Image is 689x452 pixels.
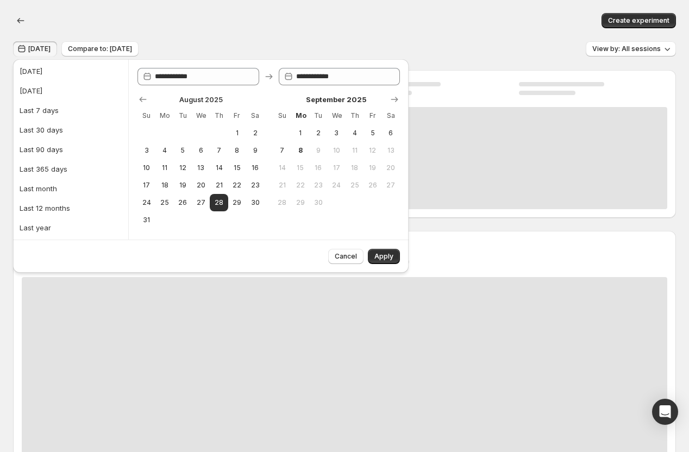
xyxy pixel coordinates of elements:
span: 20 [386,164,396,172]
div: Last month [20,183,57,194]
button: Friday August 8 2025 [228,142,246,159]
span: 25 [160,198,169,207]
span: 12 [178,164,187,172]
span: Sa [386,111,396,120]
span: Sa [250,111,260,120]
span: Mo [160,111,169,120]
th: Saturday [382,107,400,124]
div: [DATE] [20,85,42,96]
button: Last 30 days [16,121,125,139]
span: View by: All sessions [592,45,661,53]
button: Wednesday August 13 2025 [192,159,210,177]
span: 6 [386,129,396,137]
span: We [332,111,341,120]
span: Tu [314,111,323,120]
button: [DATE] [16,62,125,80]
button: Tuesday September 30 2025 [309,194,327,211]
button: Sunday September 7 2025 [273,142,291,159]
button: Monday September 15 2025 [291,159,309,177]
button: Friday August 22 2025 [228,177,246,194]
span: Create experiment [608,16,669,25]
span: 17 [142,181,151,190]
th: Sunday [273,107,291,124]
span: 9 [250,146,260,155]
button: Friday September 12 2025 [364,142,381,159]
button: Friday September 26 2025 [364,177,381,194]
button: Saturday August 23 2025 [246,177,264,194]
button: Thursday September 18 2025 [346,159,364,177]
button: Apply [368,249,400,264]
button: Saturday September 27 2025 [382,177,400,194]
button: Today Monday September 8 2025 [291,142,309,159]
span: 6 [196,146,205,155]
span: 22 [233,181,242,190]
th: Monday [155,107,173,124]
span: 11 [350,146,359,155]
th: Friday [228,107,246,124]
button: Tuesday September 23 2025 [309,177,327,194]
th: Thursday [346,107,364,124]
span: 29 [233,198,242,207]
button: Monday September 1 2025 [291,124,309,142]
th: Wednesday [328,107,346,124]
button: Friday August 1 2025 [228,124,246,142]
button: Friday September 5 2025 [364,124,381,142]
button: Friday August 15 2025 [228,159,246,177]
th: Monday [291,107,309,124]
span: 5 [178,146,187,155]
span: 20 [196,181,205,190]
span: 4 [350,129,359,137]
button: Friday August 29 2025 [228,194,246,211]
th: Thursday [210,107,228,124]
span: 13 [386,146,396,155]
button: Tuesday August 19 2025 [174,177,192,194]
button: Monday August 4 2025 [155,142,173,159]
span: 25 [350,181,359,190]
span: Tu [178,111,187,120]
th: Sunday [137,107,155,124]
button: Wednesday August 20 2025 [192,177,210,194]
div: Last 12 months [20,203,70,214]
span: 21 [278,181,287,190]
button: Tuesday August 5 2025 [174,142,192,159]
button: Monday August 25 2025 [155,194,173,211]
button: Last 365 days [16,160,125,178]
button: Saturday August 9 2025 [246,142,264,159]
span: Apply [374,252,393,261]
span: Fr [368,111,377,120]
button: Last year [16,219,125,236]
span: 19 [368,164,377,172]
span: 18 [160,181,169,190]
button: Wednesday September 24 2025 [328,177,346,194]
span: Mo [296,111,305,120]
span: 4 [160,146,169,155]
button: Thursday September 25 2025 [346,177,364,194]
button: Wednesday September 10 2025 [328,142,346,159]
span: Fr [233,111,242,120]
button: Sunday August 10 2025 [137,159,155,177]
button: Sunday August 31 2025 [137,211,155,229]
span: 28 [214,198,223,207]
button: Last 90 days [16,141,125,158]
button: Sunday August 17 2025 [137,177,155,194]
button: Tuesday September 16 2025 [309,159,327,177]
button: Sunday September 28 2025 [273,194,291,211]
span: 15 [296,164,305,172]
span: 2 [314,129,323,137]
span: 1 [296,129,305,137]
button: Tuesday September 2 2025 [309,124,327,142]
span: 27 [196,198,205,207]
th: Saturday [246,107,264,124]
span: 21 [214,181,223,190]
button: Create experiment [602,13,676,28]
span: 30 [250,198,260,207]
span: 23 [314,181,323,190]
button: Last month [16,180,125,197]
span: 7 [214,146,223,155]
div: Last 30 days [20,124,63,135]
button: Friday September 19 2025 [364,159,381,177]
button: Last 12 months [16,199,125,217]
div: Last 7 days [20,105,59,116]
button: Saturday August 16 2025 [246,159,264,177]
span: 26 [178,198,187,207]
